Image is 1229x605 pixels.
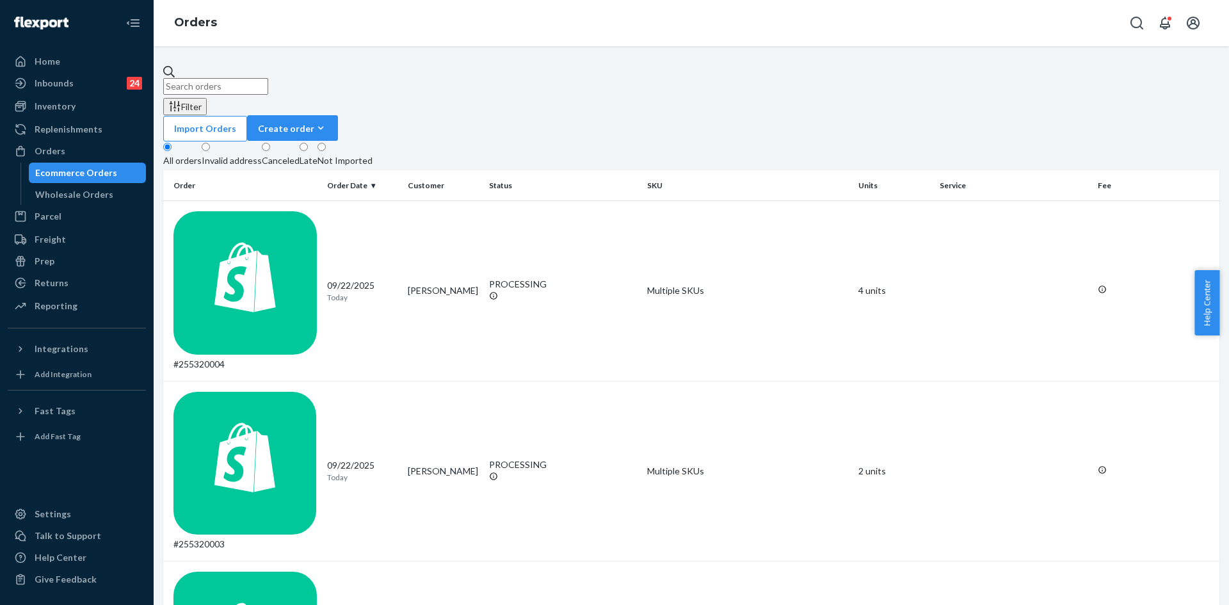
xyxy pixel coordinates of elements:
button: Filter [163,98,207,115]
input: Search orders [163,78,268,95]
div: Invalid address [202,154,262,167]
img: Flexport logo [14,17,68,29]
a: Reporting [8,296,146,316]
div: 09/22/2025 [327,459,398,483]
div: Help Center [35,551,86,564]
button: Integrations [8,339,146,359]
td: Multiple SKUs [642,201,853,382]
button: Import Orders [163,116,247,141]
div: Late [300,154,317,167]
a: Freight [8,229,146,250]
div: 09/22/2025 [327,279,398,303]
td: [PERSON_NAME] [403,201,484,382]
a: Prep [8,251,146,271]
div: Add Integration [35,369,92,380]
div: Give Feedback [35,573,97,586]
a: Wholesale Orders [29,184,147,205]
input: Invalid address [202,143,210,151]
a: Replenishments [8,119,146,140]
button: Open Search Box [1124,10,1150,36]
a: Settings [8,504,146,524]
input: Not Imported [317,143,326,151]
div: All orders [163,154,202,167]
button: Give Feedback [8,569,146,590]
div: #255320003 [173,392,317,551]
a: Add Integration [8,364,146,385]
td: [PERSON_NAME] [403,381,484,561]
th: Service [935,170,1093,201]
div: #255320004 [173,211,317,371]
div: Canceled [262,154,300,167]
button: Close Navigation [120,10,146,36]
th: Order Date [322,170,403,201]
div: Returns [35,277,68,289]
td: Multiple SKUs [642,381,853,561]
div: Freight [35,233,66,246]
div: Filter [168,100,202,113]
a: Add Fast Tag [8,426,146,447]
div: Integrations [35,343,88,355]
div: Parcel [35,210,61,223]
ol: breadcrumbs [164,4,227,42]
div: Inventory [35,100,76,113]
a: Inbounds24 [8,73,146,93]
div: Prep [35,255,54,268]
input: Canceled [262,143,270,151]
a: Help Center [8,547,146,568]
th: Status [484,170,643,201]
div: Add Fast Tag [35,431,81,442]
td: 2 units [853,381,935,561]
div: Reporting [35,300,77,312]
div: Wholesale Orders [35,188,113,201]
div: PROCESSING [489,458,638,471]
a: Inventory [8,96,146,117]
button: Create order [247,115,338,141]
a: Orders [174,15,217,29]
div: 24 [127,77,142,90]
div: Orders [35,145,65,157]
div: Customer [408,180,479,191]
td: 4 units [853,201,935,382]
a: Orders [8,141,146,161]
div: Inbounds [35,77,74,90]
th: Units [853,170,935,201]
a: Returns [8,273,146,293]
th: Fee [1093,170,1219,201]
input: All orders [163,143,172,151]
th: Order [163,170,322,201]
div: Talk to Support [35,529,101,542]
p: Today [327,292,398,303]
input: Late [300,143,308,151]
div: Create order [258,122,327,135]
a: Ecommerce Orders [29,163,147,183]
div: Fast Tags [35,405,76,417]
a: Talk to Support [8,526,146,546]
button: Open notifications [1152,10,1178,36]
div: Not Imported [317,154,373,167]
div: Ecommerce Orders [35,166,117,179]
a: Parcel [8,206,146,227]
div: PROCESSING [489,278,638,291]
a: Home [8,51,146,72]
div: Home [35,55,60,68]
div: Settings [35,508,71,520]
button: Open account menu [1180,10,1206,36]
button: Fast Tags [8,401,146,421]
th: SKU [642,170,853,201]
p: Today [327,472,398,483]
div: Replenishments [35,123,102,136]
button: Help Center [1194,270,1219,335]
